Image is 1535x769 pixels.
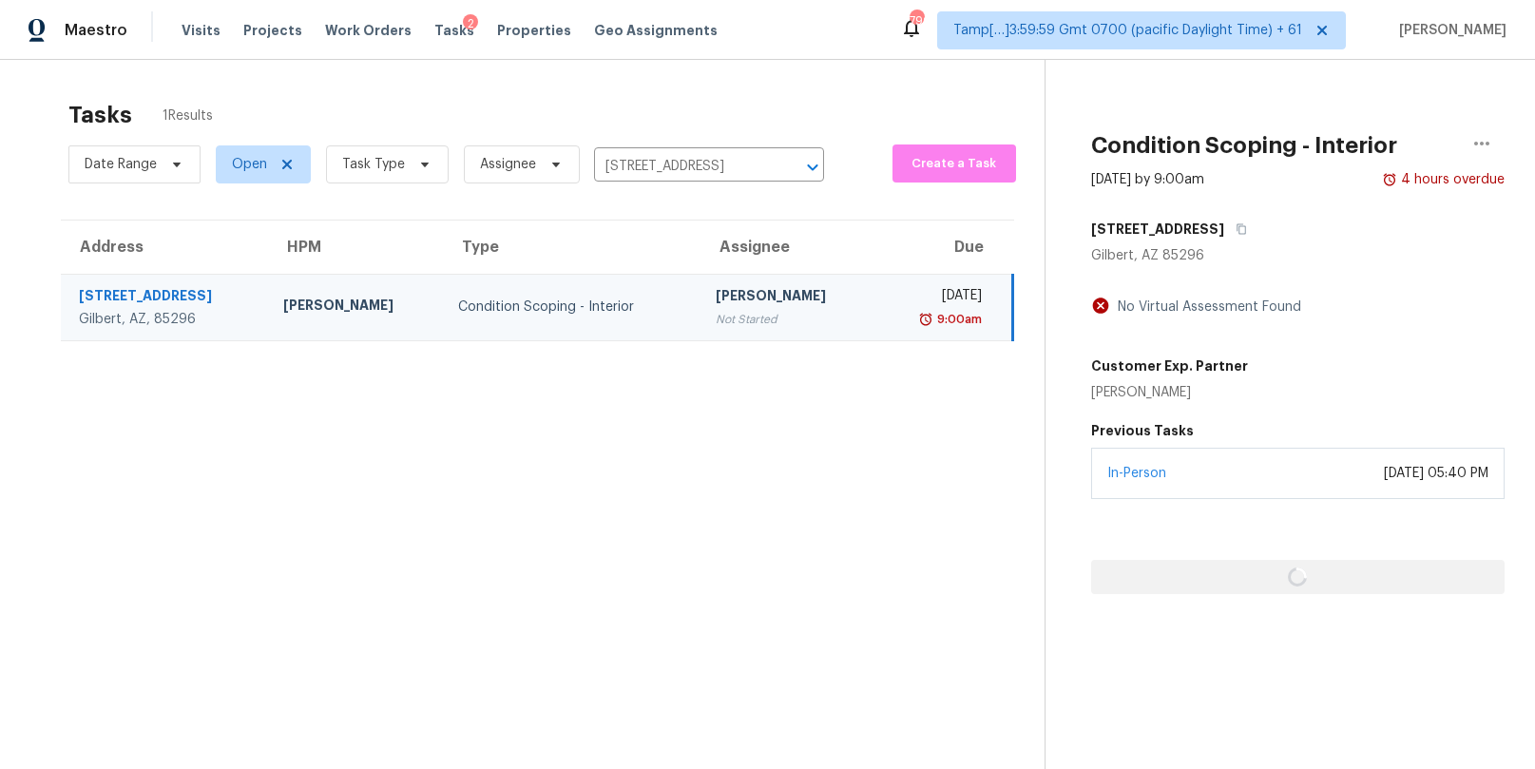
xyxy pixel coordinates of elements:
[458,298,684,317] div: Condition Scoping - Interior
[594,152,771,182] input: Search by address
[268,221,443,274] th: HPM
[1110,298,1301,317] div: No Virtual Assessment Found
[1384,464,1488,483] div: [DATE] 05:40 PM
[953,21,1302,40] span: Tamp[…]3:59:59 Gmt 0700 (pacific Daylight Time) + 61
[79,286,253,310] div: [STREET_ADDRESS]
[1382,170,1397,189] img: Overdue Alarm Icon
[1091,136,1397,155] h2: Condition Scoping - Interior
[1091,246,1506,265] div: Gilbert, AZ 85296
[799,154,826,181] button: Open
[1091,421,1506,440] h5: Previous Tasks
[243,21,302,40] span: Projects
[497,21,571,40] span: Properties
[434,24,474,37] span: Tasks
[68,106,132,125] h2: Tasks
[163,106,213,125] span: 1 Results
[61,221,268,274] th: Address
[1091,296,1110,316] img: Artifact Not Present Icon
[480,155,536,174] span: Assignee
[910,11,923,30] div: 790
[232,155,267,174] span: Open
[1091,356,1248,375] h5: Customer Exp. Partner
[1391,21,1506,40] span: [PERSON_NAME]
[1091,220,1224,239] h5: [STREET_ADDRESS]
[918,310,933,329] img: Overdue Alarm Icon
[594,21,718,40] span: Geo Assignments
[902,153,1006,175] span: Create a Task
[283,296,428,319] div: [PERSON_NAME]
[463,14,478,33] div: 2
[342,155,405,174] span: Task Type
[716,286,860,310] div: [PERSON_NAME]
[933,310,982,329] div: 9:00am
[716,310,860,329] div: Not Started
[1107,467,1166,480] a: In-Person
[891,286,981,310] div: [DATE]
[325,21,412,40] span: Work Orders
[700,221,875,274] th: Assignee
[1224,212,1250,246] button: Copy Address
[1091,170,1204,189] div: [DATE] by 9:00am
[85,155,157,174] span: Date Range
[1397,170,1505,189] div: 4 hours overdue
[892,144,1015,183] button: Create a Task
[79,310,253,329] div: Gilbert, AZ, 85296
[65,21,127,40] span: Maestro
[443,221,700,274] th: Type
[875,221,1012,274] th: Due
[182,21,221,40] span: Visits
[1091,383,1248,402] div: [PERSON_NAME]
